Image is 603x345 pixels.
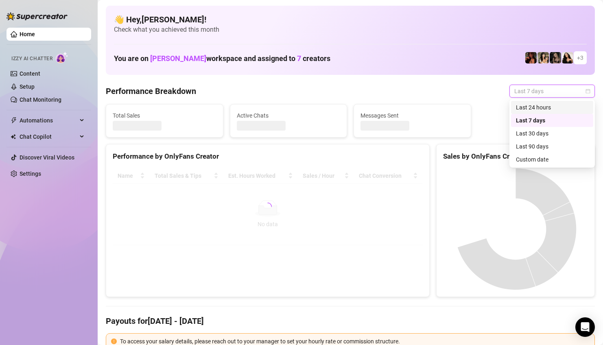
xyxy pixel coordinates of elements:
div: Last 90 days [516,142,588,151]
div: Last 24 hours [516,103,588,112]
img: AI Chatter [56,52,68,63]
a: Discover Viral Videos [20,154,74,161]
img: logo-BBDzfeDw.svg [7,12,68,20]
a: Chat Monitoring [20,96,61,103]
span: Izzy AI Chatter [11,55,52,63]
img: mads [562,52,573,63]
span: [PERSON_NAME] [150,54,206,63]
span: + 3 [577,53,583,62]
img: Chat Copilot [11,134,16,140]
div: Last 90 days [511,140,593,153]
a: Settings [20,170,41,177]
span: loading [264,203,272,211]
span: Messages Sent [360,111,464,120]
div: Custom date [511,153,593,166]
span: exclamation-circle [111,338,117,344]
span: Automations [20,114,77,127]
div: Last 24 hours [511,101,593,114]
span: calendar [586,89,590,94]
img: Candylion [537,52,549,63]
h1: You are on workspace and assigned to creators [114,54,330,63]
span: Last 7 days [514,85,590,97]
span: Check what you achieved this month [114,25,587,34]
img: Rolyat [550,52,561,63]
h4: Performance Breakdown [106,85,196,97]
span: Chat Copilot [20,130,77,143]
div: Open Intercom Messenger [575,317,595,337]
a: Home [20,31,35,37]
div: Last 7 days [511,114,593,127]
span: 7 [297,54,301,63]
span: Active Chats [237,111,341,120]
div: Sales by OnlyFans Creator [443,151,588,162]
div: Performance by OnlyFans Creator [113,151,423,162]
div: Last 7 days [516,116,588,125]
a: Setup [20,83,35,90]
div: Last 30 days [511,127,593,140]
div: Last 30 days [516,129,588,138]
h4: Payouts for [DATE] - [DATE] [106,315,595,327]
span: Total Sales [113,111,216,120]
a: Content [20,70,40,77]
div: Custom date [516,155,588,164]
h4: 👋 Hey, [PERSON_NAME] ! [114,14,587,25]
span: thunderbolt [11,117,17,124]
img: steph [525,52,537,63]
